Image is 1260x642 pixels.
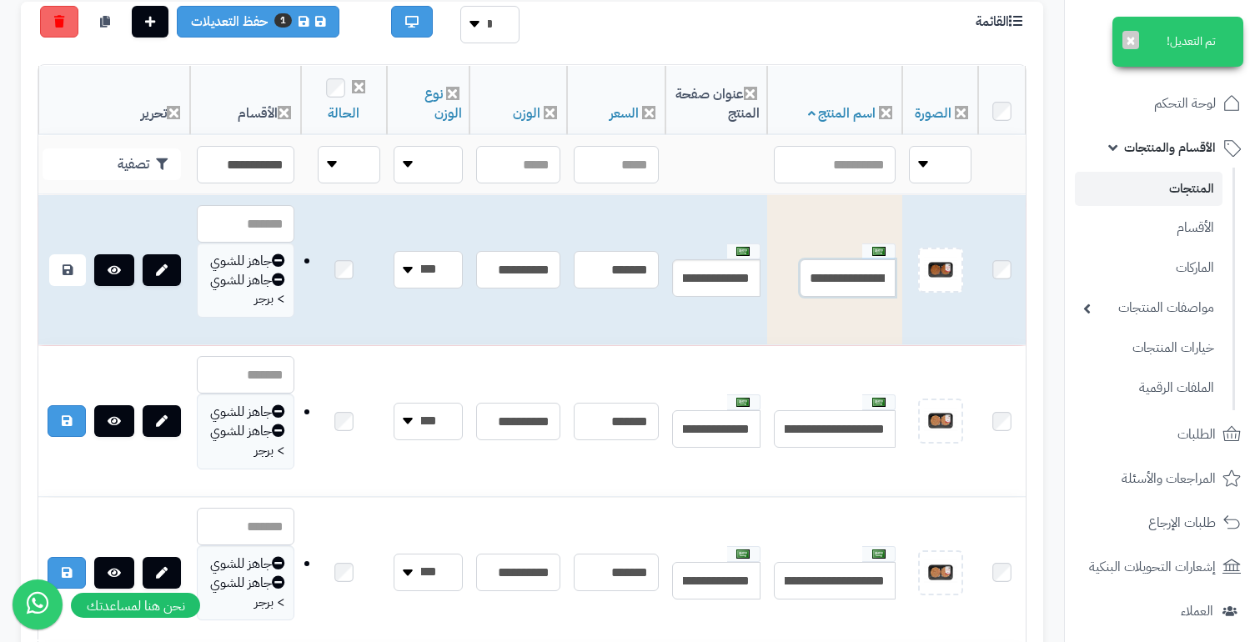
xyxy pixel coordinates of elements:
a: الطلبات [1075,414,1250,454]
div: جاهز للشوي > برجر [206,422,285,460]
div: تم التعديل! [1112,17,1243,67]
img: العربية [736,247,750,256]
button: تصفية [43,148,181,180]
span: إشعارات التحويلات البنكية [1089,555,1216,579]
div: جاهز للشوي [206,554,285,574]
a: السعر [610,103,639,123]
span: لوحة التحكم [1154,92,1216,115]
th: الأقسام [190,66,301,135]
span: 1 [274,13,292,28]
a: نوع الوزن [424,84,462,123]
a: المراجعات والأسئلة [1075,459,1250,499]
button: × [1122,31,1139,49]
a: مواصفات المنتجات [1075,290,1222,326]
a: طلبات الإرجاع [1075,503,1250,543]
a: الأقسام [1075,210,1222,246]
img: العربية [872,247,886,256]
div: جاهز للشوي > برجر [206,271,285,309]
h3: القائمة [976,14,1027,30]
a: العملاء [1075,591,1250,631]
a: الوزن [513,103,540,123]
th: عنوان صفحة المنتج [665,66,767,135]
span: الطلبات [1177,423,1216,446]
a: الصورة [915,103,951,123]
span: العملاء [1181,599,1213,623]
a: الماركات [1075,250,1222,286]
a: إشعارات التحويلات البنكية [1075,547,1250,587]
img: العربية [872,549,886,559]
img: العربية [872,398,886,407]
span: طلبات الإرجاع [1148,511,1216,534]
div: جاهز للشوي [206,252,285,271]
a: حفظ التعديلات [177,6,339,38]
a: خيارات المنتجات [1075,330,1222,366]
a: الحالة [328,103,359,123]
a: المنتجات [1075,172,1222,206]
a: لوحة التحكم [1075,83,1250,123]
th: تحرير [38,66,190,135]
img: العربية [736,549,750,559]
span: المراجعات والأسئلة [1122,467,1216,490]
div: جاهز للشوي [206,403,285,422]
div: جاهز للشوي > برجر [206,574,285,612]
a: اسم المنتج [808,103,876,123]
span: الأقسام والمنتجات [1124,136,1216,159]
a: الملفات الرقمية [1075,370,1222,406]
img: العربية [736,398,750,407]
